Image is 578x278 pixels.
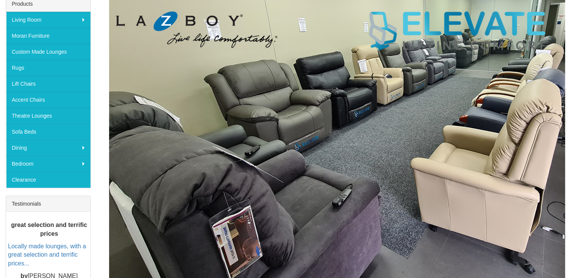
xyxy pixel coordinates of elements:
[6,108,90,124] a: Theatre Lounges
[6,92,90,108] a: Accent Chairs
[6,12,90,28] a: Living Room
[6,196,90,212] div: Testimonials
[6,44,90,60] a: Custom Made Lounges
[8,243,86,267] a: Locally made lounges, with a great selection and terrific prices...
[6,156,90,172] a: Bedroom
[11,221,87,236] b: great selection and terrific prices
[6,124,90,140] a: Sofa Beds
[6,172,90,188] a: Clearance
[6,76,90,92] a: Lift Chairs
[6,60,90,76] a: Rugs
[6,140,90,156] a: Dining
[6,28,90,44] a: Moran Furniture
